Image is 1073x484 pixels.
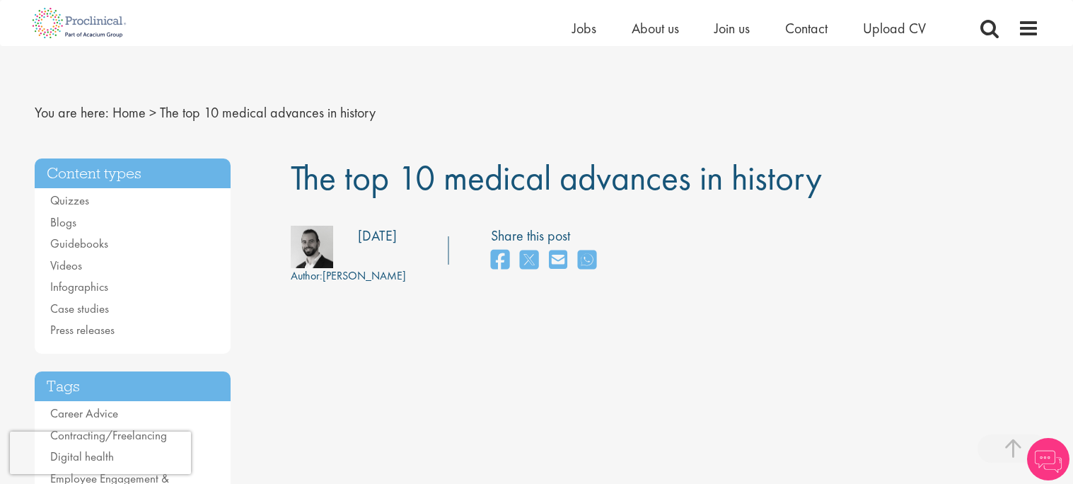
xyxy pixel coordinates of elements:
[112,103,146,122] a: breadcrumb link
[291,155,822,200] span: The top 10 medical advances in history
[50,258,82,273] a: Videos
[50,236,108,251] a: Guidebooks
[358,226,397,246] div: [DATE]
[291,226,333,268] img: 76d2c18e-6ce3-4617-eefd-08d5a473185b
[149,103,156,122] span: >
[50,322,115,338] a: Press releases
[549,246,567,276] a: share on email
[50,427,167,443] a: Contracting/Freelancing
[491,246,509,276] a: share on facebook
[35,103,109,122] span: You are here:
[10,432,191,474] iframe: reCAPTCHA
[1027,438,1069,480] img: Chatbot
[572,19,596,38] a: Jobs
[863,19,926,38] a: Upload CV
[291,268,406,284] div: [PERSON_NAME]
[50,214,76,230] a: Blogs
[632,19,679,38] a: About us
[35,371,231,402] h3: Tags
[50,192,89,208] a: Quizzes
[520,246,538,276] a: share on twitter
[160,103,376,122] span: The top 10 medical advances in history
[291,268,323,283] span: Author:
[714,19,750,38] a: Join us
[50,301,109,316] a: Case studies
[785,19,828,38] a: Contact
[491,226,603,246] label: Share this post
[50,279,108,294] a: Infographics
[578,246,596,276] a: share on whats app
[35,159,231,189] h3: Content types
[50,405,118,421] a: Career Advice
